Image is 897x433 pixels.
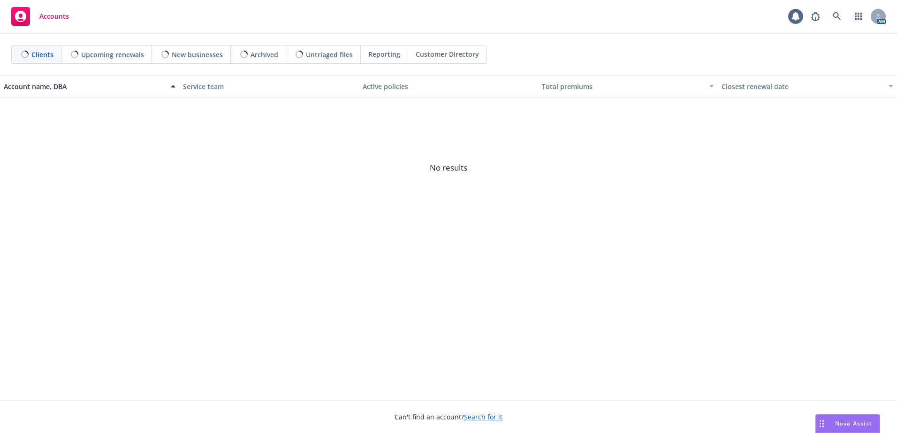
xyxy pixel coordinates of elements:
span: Untriaged files [306,50,353,60]
a: Switch app [849,7,868,26]
span: Nova Assist [835,419,872,427]
div: Closest renewal date [722,82,883,91]
span: Upcoming renewals [81,50,144,60]
div: Total premiums [542,82,703,91]
button: Service team [179,75,358,97]
div: Account name, DBA [4,82,165,91]
button: Total premiums [538,75,717,97]
span: Customer Directory [416,49,479,59]
a: Accounts [8,3,73,30]
a: Search [828,7,846,26]
span: Archived [251,50,278,60]
a: Report a Bug [806,7,825,26]
button: Active policies [359,75,538,97]
span: Accounts [39,13,69,20]
span: Clients [31,50,53,60]
button: Closest renewal date [718,75,897,97]
span: New businesses [172,50,223,60]
div: Active policies [363,82,534,91]
span: Can't find an account? [395,412,502,422]
button: Nova Assist [815,414,880,433]
div: Service team [183,82,355,91]
div: Drag to move [816,415,828,433]
a: Search for it [464,412,502,421]
span: Reporting [368,49,400,59]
